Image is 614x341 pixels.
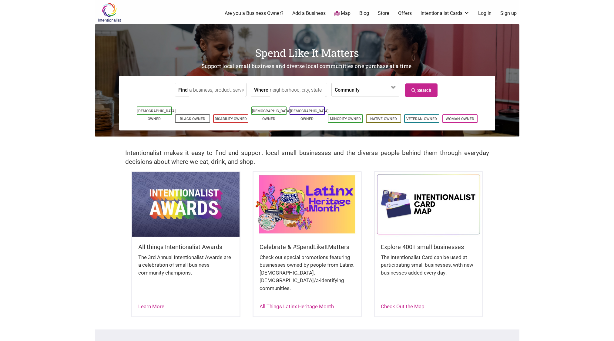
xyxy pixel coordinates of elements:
img: Intentionalist Card Map [375,172,482,236]
a: [DEMOGRAPHIC_DATA]-Owned [137,109,177,121]
img: Intentionalist [95,2,124,22]
a: Are you a Business Owner? [225,10,284,17]
a: Check Out the Map [381,303,424,309]
div: The Intentionalist Card can be used at participating small businesses, with new businesses added ... [381,254,476,283]
a: Store [378,10,389,17]
h5: All things Intentionalist Awards [138,243,233,251]
a: [DEMOGRAPHIC_DATA]-Owned [290,109,330,121]
input: a business, product, service [189,83,245,97]
a: Minority-Owned [330,117,361,121]
a: Search [405,83,438,97]
h1: Spend Like It Matters [95,46,519,60]
a: Native-Owned [370,117,397,121]
a: Woman-Owned [446,117,474,121]
a: Black-Owned [180,117,205,121]
a: Map [334,10,351,17]
h5: Explore 400+ small businesses [381,243,476,251]
h2: Intentionalist makes it easy to find and support local small businesses and the diverse people be... [125,149,489,166]
img: Intentionalist Awards [132,172,240,236]
a: Blog [359,10,369,17]
a: Learn More [138,303,164,309]
label: Where [254,83,268,96]
a: Veteran-Owned [406,117,437,121]
h5: Celebrate & #SpendLikeItMatters [260,243,355,251]
a: Intentionalist Cards [421,10,470,17]
a: All Things Latinx Heritage Month [260,303,334,309]
img: Latinx / Hispanic Heritage Month [253,172,361,236]
label: Find [178,83,188,96]
div: Check out special promotions featuring businesses owned by people from Latinx, [DEMOGRAPHIC_DATA]... [260,254,355,299]
a: Sign up [500,10,517,17]
div: The 3rd Annual Intentionalist Awards are a celebration of small business community champions. [138,254,233,283]
a: Disability-Owned [215,117,247,121]
a: Offers [398,10,412,17]
h2: Support local small business and diverse local communities one purchase at a time. [95,62,519,70]
label: Community [335,83,360,96]
a: Log In [478,10,492,17]
a: [DEMOGRAPHIC_DATA]-Owned [252,109,291,121]
input: neighborhood, city, state [270,83,325,97]
a: Add a Business [292,10,326,17]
